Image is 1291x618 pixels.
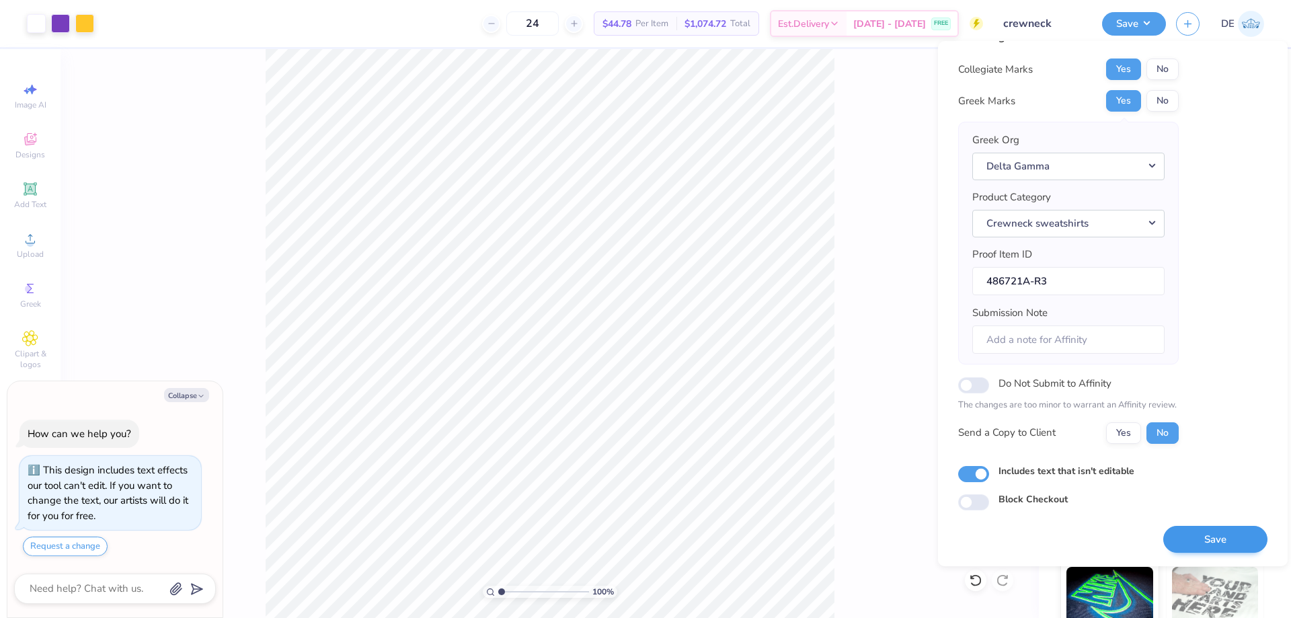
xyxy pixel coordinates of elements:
button: No [1146,90,1179,112]
p: The changes are too minor to warrant an Affinity review. [958,399,1179,412]
span: Est. Delivery [778,17,829,31]
label: Submission Note [972,305,1048,321]
button: Yes [1106,422,1141,444]
button: Crewneck sweatshirts [972,210,1165,237]
img: Djian Evardoni [1238,11,1264,37]
button: Delta Gamma [972,153,1165,180]
label: Greek Org [972,132,1019,148]
div: Send a Copy to Client [958,425,1056,440]
label: Proof Item ID [972,247,1032,262]
button: Yes [1106,59,1141,80]
span: Designs [15,149,45,160]
button: Save [1163,526,1267,553]
label: Includes text that isn't editable [999,464,1134,478]
span: Image AI [15,100,46,110]
a: DE [1221,11,1264,37]
input: Add a note for Affinity [972,325,1165,354]
div: This design includes text effects our tool can't edit. If you want to change the text, our artist... [28,463,188,523]
label: Do Not Submit to Affinity [999,375,1111,392]
label: Block Checkout [999,492,1068,506]
input: – – [506,11,559,36]
button: Yes [1106,90,1141,112]
span: Total [730,17,750,31]
span: Clipart & logos [7,348,54,370]
button: No [1146,422,1179,444]
span: Greek [20,299,41,309]
button: No [1146,59,1179,80]
span: FREE [934,19,948,28]
span: $44.78 [602,17,631,31]
button: Collapse [164,388,209,402]
span: 100 % [592,586,614,598]
div: Collegiate Marks [958,62,1033,77]
span: [DATE] - [DATE] [853,17,926,31]
span: Add Text [14,199,46,210]
button: Request a change [23,537,108,556]
div: How can we help you? [28,427,131,440]
span: $1,074.72 [684,17,726,31]
input: Untitled Design [993,10,1092,37]
span: DE [1221,16,1235,32]
div: Greek Marks [958,93,1015,109]
button: Save [1102,12,1166,36]
span: Upload [17,249,44,260]
span: Per Item [635,17,668,31]
label: Product Category [972,190,1051,205]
